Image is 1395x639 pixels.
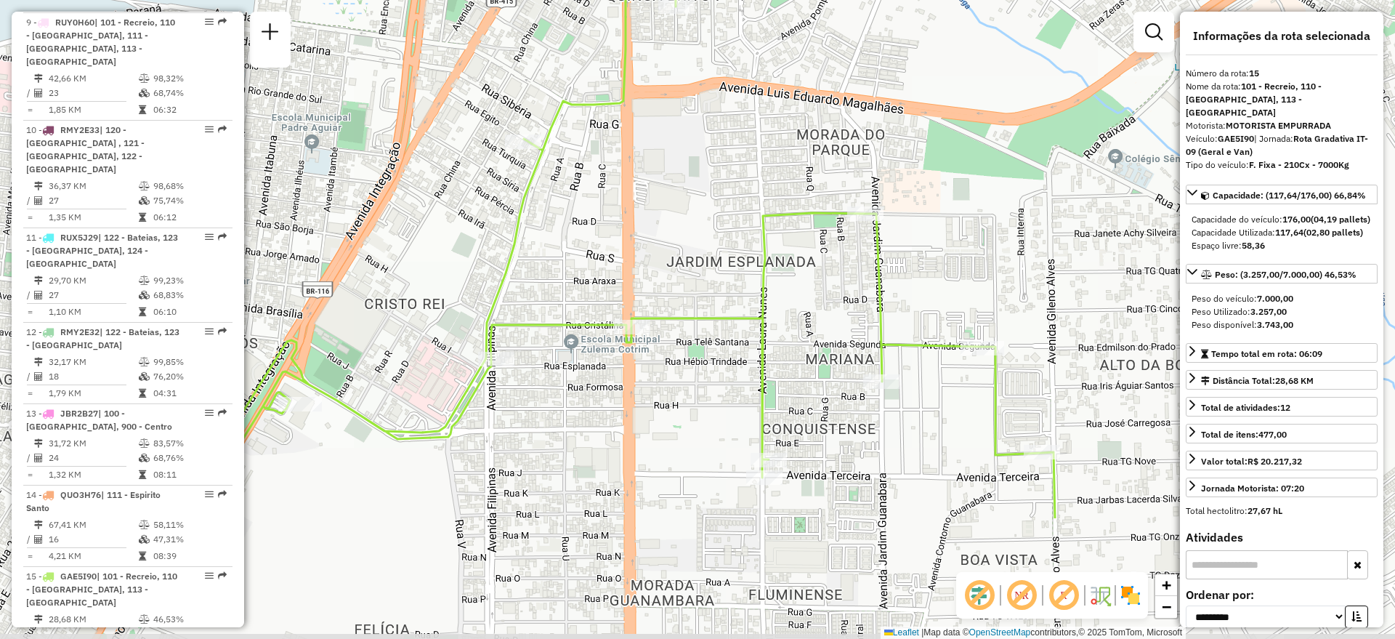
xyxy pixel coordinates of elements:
em: Opções [205,490,214,499]
td: / [26,451,33,465]
span: 14 - [26,489,161,513]
h4: Informações da rota selecionada [1186,29,1378,43]
span: | 122 - Bateias, 123 - [GEOGRAPHIC_DATA], 124 - [GEOGRAPHIC_DATA] [26,232,178,269]
img: Exibir/Ocultar setores [1119,584,1142,607]
i: Tempo total em rota [139,389,146,398]
i: Tempo total em rota [139,552,146,560]
td: 31,72 KM [48,436,138,451]
span: | 120 - [GEOGRAPHIC_DATA] , 121 - [GEOGRAPHIC_DATA], 122 - [GEOGRAPHIC_DATA] [26,124,145,174]
div: Jornada Motorista: 07:20 [1201,482,1304,495]
strong: 12 [1280,402,1290,413]
span: RMY2E33 [60,124,100,135]
td: 46,53% [153,612,226,627]
i: % de utilização da cubagem [139,196,150,205]
a: Valor total:R$ 20.217,32 [1186,451,1378,470]
strong: 7.000,00 [1257,293,1293,304]
i: Distância Total [34,439,43,448]
td: 1,85 KM [48,103,138,117]
td: 47,31% [153,532,226,547]
span: 13 - [26,408,172,432]
i: Total de Atividades [34,291,43,300]
i: Total de Atividades [34,454,43,462]
td: 1,79 KM [48,386,138,401]
td: 98,32% [153,71,226,86]
td: 83,57% [153,436,226,451]
i: % de utilização da cubagem [139,291,150,300]
td: 08:11 [153,467,226,482]
td: 29,70 KM [48,273,138,288]
div: Distância Total: [1201,374,1314,387]
span: 10 - [26,124,145,174]
td: 04:31 [153,386,226,401]
a: Peso: (3.257,00/7.000,00) 46,53% [1186,264,1378,284]
i: % de utilização do peso [139,74,150,83]
em: Opções [205,571,214,580]
a: OpenStreetMap [969,627,1031,638]
div: Peso: (3.257,00/7.000,00) 46,53% [1186,286,1378,337]
td: 67,41 KM [48,518,138,532]
div: Veículo: [1186,132,1378,158]
div: Total hectolitro: [1186,505,1378,518]
em: Opções [205,409,214,417]
span: RUX5J29 [60,232,98,243]
td: 99,85% [153,355,226,369]
td: / [26,288,33,302]
i: Tempo total em rota [139,105,146,114]
div: Espaço livre: [1192,239,1372,252]
td: 76,20% [153,369,226,384]
span: + [1162,576,1171,594]
div: Capacidade Utilizada: [1192,226,1372,239]
i: % de utilização da cubagem [139,89,150,97]
div: Motorista: [1186,119,1378,132]
button: Ordem crescente [1345,606,1368,628]
span: Peso: (3.257,00/7.000,00) 46,53% [1215,269,1356,280]
a: Total de atividades:12 [1186,397,1378,417]
em: Rota exportada [218,125,227,134]
span: − [1162,598,1171,616]
td: 1,10 KM [48,305,138,319]
em: Opções [205,327,214,336]
div: Número da rota: [1186,67,1378,80]
td: 99,23% [153,273,226,288]
div: Nome da rota: [1186,80,1378,119]
td: 18 [48,369,138,384]
a: Jornada Motorista: 07:20 [1186,478,1378,497]
strong: 117,64 [1275,227,1303,238]
i: Total de Atividades [34,196,43,205]
td: = [26,386,33,401]
td: = [26,210,33,225]
strong: 477,00 [1258,429,1287,440]
a: Capacidade: (117,64/176,00) 66,84% [1186,185,1378,204]
span: GAE5I90 [60,571,97,582]
span: Peso do veículo: [1192,293,1293,304]
span: 11 - [26,232,178,269]
div: Valor total: [1201,455,1302,468]
span: QUO3H76 [60,489,101,500]
strong: F. Fixa - 210Cx - 7000Kg [1249,159,1349,170]
em: Rota exportada [218,327,227,336]
i: Distância Total [34,358,43,366]
div: Total de itens: [1201,428,1287,441]
span: | 100 - [GEOGRAPHIC_DATA], 900 - Centro [26,408,172,432]
td: 75,74% [153,193,226,208]
img: Fluxo de ruas [1088,584,1112,607]
a: Zoom in [1155,574,1177,596]
div: Capacidade do veículo: [1192,213,1372,226]
i: % de utilização do peso [139,182,150,190]
span: | [921,627,923,638]
td: 1,32 KM [48,467,138,482]
span: Exibir rótulo [1046,578,1081,613]
strong: 101 - Recreio, 110 - [GEOGRAPHIC_DATA], 113 - [GEOGRAPHIC_DATA] [1186,81,1322,118]
em: Opções [205,125,214,134]
span: | 101 - Recreio, 110 - [GEOGRAPHIC_DATA], 111 - [GEOGRAPHIC_DATA], 113 - [GEOGRAPHIC_DATA] [26,17,175,67]
em: Opções [205,233,214,241]
td: 32,17 KM [48,355,138,369]
td: 27 [48,193,138,208]
td: 42,66 KM [48,71,138,86]
td: 98,68% [153,179,226,193]
div: Peso Utilizado: [1192,305,1372,318]
td: 06:32 [153,103,226,117]
i: % de utilização da cubagem [139,372,150,381]
i: % de utilização do peso [139,615,150,624]
i: Distância Total [34,182,43,190]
